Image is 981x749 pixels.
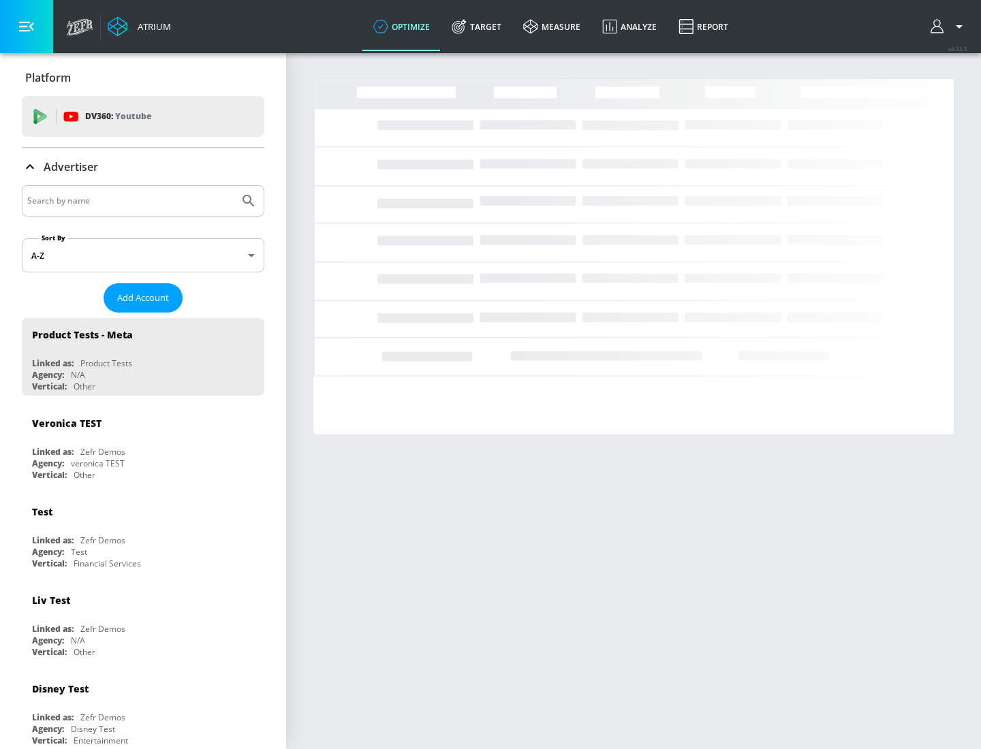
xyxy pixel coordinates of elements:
div: Platform [22,59,264,97]
div: Linked as: [32,535,74,546]
div: Advertiser [22,148,264,186]
div: Product Tests - Meta [32,328,133,341]
button: Add Account [104,283,183,313]
div: Product Tests - MetaLinked as:Product TestsAgency:N/AVertical:Other [22,318,264,396]
p: Advertiser [44,159,98,174]
div: A-Z [22,238,264,272]
p: DV360: [85,109,151,124]
div: Other [74,381,95,392]
div: Liv Test [32,594,70,607]
div: Zefr Demos [80,623,125,635]
span: v 4.33.5 [948,45,967,52]
div: Linked as: [32,357,74,369]
a: Report [668,2,739,51]
div: Veronica TEST [32,417,102,430]
div: TestLinked as:Zefr DemosAgency:TestVertical:Financial Services [22,495,264,573]
label: Sort By [39,234,68,242]
div: Agency: [32,723,64,735]
div: Other [74,646,95,658]
a: Target [441,2,512,51]
div: Agency: [32,369,64,381]
div: N/A [71,369,85,381]
div: Other [74,469,95,481]
div: Zefr Demos [80,446,125,458]
div: Disney Test [71,723,115,735]
div: Veronica TESTLinked as:Zefr DemosAgency:veronica TESTVertical:Other [22,407,264,484]
p: Youtube [115,109,151,123]
a: Analyze [591,2,668,51]
div: DV360: Youtube [22,96,264,137]
div: Agency: [32,635,64,646]
div: Zefr Demos [80,712,125,723]
div: Disney Test [32,682,89,695]
div: veronica TEST [71,458,125,469]
div: Vertical: [32,646,67,658]
div: Test [32,505,52,518]
div: Agency: [32,546,64,558]
div: Liv TestLinked as:Zefr DemosAgency:N/AVertical:Other [22,584,264,661]
div: Linked as: [32,712,74,723]
div: Atrium [132,20,171,33]
div: Entertainment [74,735,128,746]
div: Zefr Demos [80,535,125,546]
a: measure [512,2,591,51]
div: Linked as: [32,623,74,635]
span: Add Account [117,290,169,306]
input: Search by name [27,192,234,210]
div: Vertical: [32,381,67,392]
a: Atrium [108,16,171,37]
div: Vertical: [32,558,67,569]
div: Test [71,546,87,558]
div: Agency: [32,458,64,469]
div: Vertical: [32,469,67,481]
div: N/A [71,635,85,646]
div: Product Tests [80,357,132,369]
div: Financial Services [74,558,141,569]
div: Vertical: [32,735,67,746]
div: Linked as: [32,446,74,458]
p: Platform [25,70,71,85]
a: optimize [362,2,441,51]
